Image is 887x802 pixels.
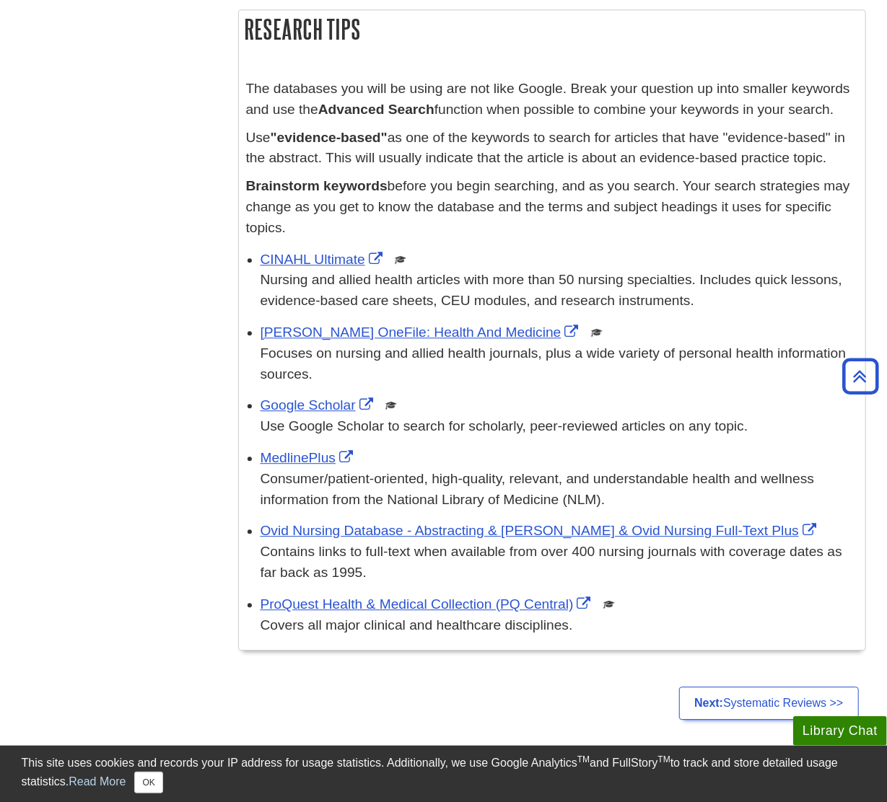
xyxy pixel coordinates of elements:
p: Nursing and allied health articles with more than 50 nursing specialties. Includes quick lessons,... [261,270,858,312]
strong: Next: [694,697,723,709]
img: Scholarly or Peer Reviewed [395,254,406,265]
h2: Research Tips [239,10,865,48]
a: Link opens in new window [261,397,377,413]
button: Close [134,772,162,793]
a: Read More [69,775,126,788]
p: before you begin searching, and as you search. Your search strategies may change as you get to kn... [246,176,858,238]
a: Link opens in new window [261,596,595,612]
strong: "evidence-based" [271,130,388,145]
sup: TM [658,754,670,764]
p: Use as one of the keywords to search for articles that have "evidence-based" in the abstract. Thi... [246,128,858,169]
p: Focuses on nursing and allied health journals, plus a wide variety of personal health information... [261,343,858,385]
strong: Advanced Search [318,102,434,117]
p: Use Google Scholar to search for scholarly, peer-reviewed articles on any topic. [261,416,858,437]
a: Next:Systematic Reviews >> [679,687,858,720]
p: Consumer/patient-oriented, high-quality, relevant, and understandable health and wellness informa... [261,469,858,511]
button: Library Chat [793,716,887,746]
p: Contains links to full-text when available from over 400 nursing journals with coverage dates as ... [261,542,858,583]
p: Covers all major clinical and healthcare disciplines. [261,615,858,636]
img: Scholarly or Peer Reviewed [385,400,397,411]
a: Link opens in new window [261,252,386,267]
a: Link opens in new window [261,450,357,465]
strong: Brainstorm keywords [246,178,388,193]
sup: TM [577,754,590,764]
img: Scholarly or Peer Reviewed [603,599,615,610]
p: The databases you will be using are not like Google. Break your question up into smaller keywords... [246,79,858,120]
a: Link opens in new window [261,523,820,538]
a: Back to Top [837,366,883,386]
img: Scholarly or Peer Reviewed [591,327,603,338]
a: Link opens in new window [261,325,582,340]
div: This site uses cookies and records your IP address for usage statistics. Additionally, we use Goo... [22,754,866,793]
